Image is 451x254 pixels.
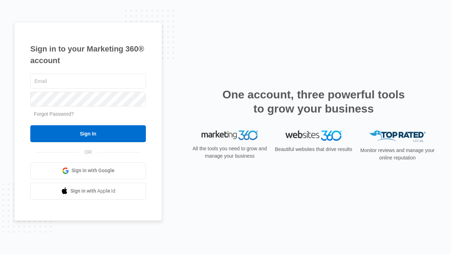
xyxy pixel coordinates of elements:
[190,145,269,160] p: All the tools you need to grow and manage your business
[369,131,426,142] img: Top Rated Local
[70,187,116,195] span: Sign in with Apple Id
[72,167,115,174] span: Sign in with Google
[34,111,74,117] a: Forgot Password?
[30,183,146,200] a: Sign in with Apple Id
[358,147,437,162] p: Monitor reviews and manage your online reputation
[30,74,146,89] input: Email
[80,149,97,156] span: OR
[285,131,342,141] img: Websites 360
[220,87,407,116] h2: One account, three powerful tools to grow your business
[202,131,258,140] img: Marketing 360
[30,162,146,179] a: Sign in with Google
[274,146,353,153] p: Beautiful websites that drive results
[30,43,146,66] h1: Sign in to your Marketing 360® account
[30,125,146,142] input: Sign In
